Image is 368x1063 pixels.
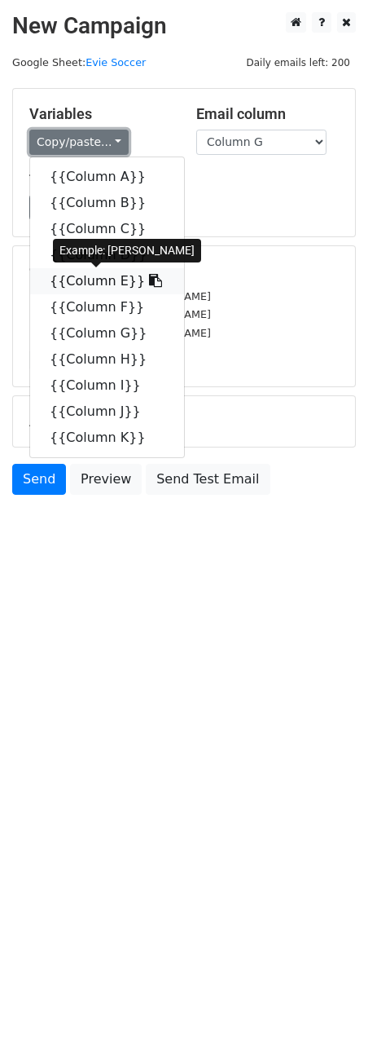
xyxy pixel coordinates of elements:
[196,105,339,123] h5: Email column
[12,12,356,40] h2: New Campaign
[12,56,146,68] small: Google Sheet:
[29,105,172,123] h5: Variables
[85,56,146,68] a: Evie Soccer
[30,399,184,425] a: {{Column J}}
[240,56,356,68] a: Daily emails left: 200
[30,216,184,242] a: {{Column C}}
[30,373,184,399] a: {{Column I}}
[12,464,66,495] a: Send
[146,464,269,495] a: Send Test Email
[29,327,211,339] small: [EMAIL_ADDRESS][DOMAIN_NAME]
[30,242,184,268] a: {{Column D}}
[29,130,129,155] a: Copy/paste...
[30,164,184,190] a: {{Column A}}
[30,346,184,373] a: {{Column H}}
[30,425,184,451] a: {{Column K}}
[70,464,142,495] a: Preview
[30,320,184,346] a: {{Column G}}
[53,239,201,262] div: Example: [PERSON_NAME]
[29,308,211,320] small: [EMAIL_ADDRESS][DOMAIN_NAME]
[287,985,368,1063] iframe: Chat Widget
[29,290,211,302] small: [EMAIL_ADDRESS][DOMAIN_NAME]
[30,294,184,320] a: {{Column F}}
[30,190,184,216] a: {{Column B}}
[30,268,184,294] a: {{Column E}}
[240,54,356,72] span: Daily emails left: 200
